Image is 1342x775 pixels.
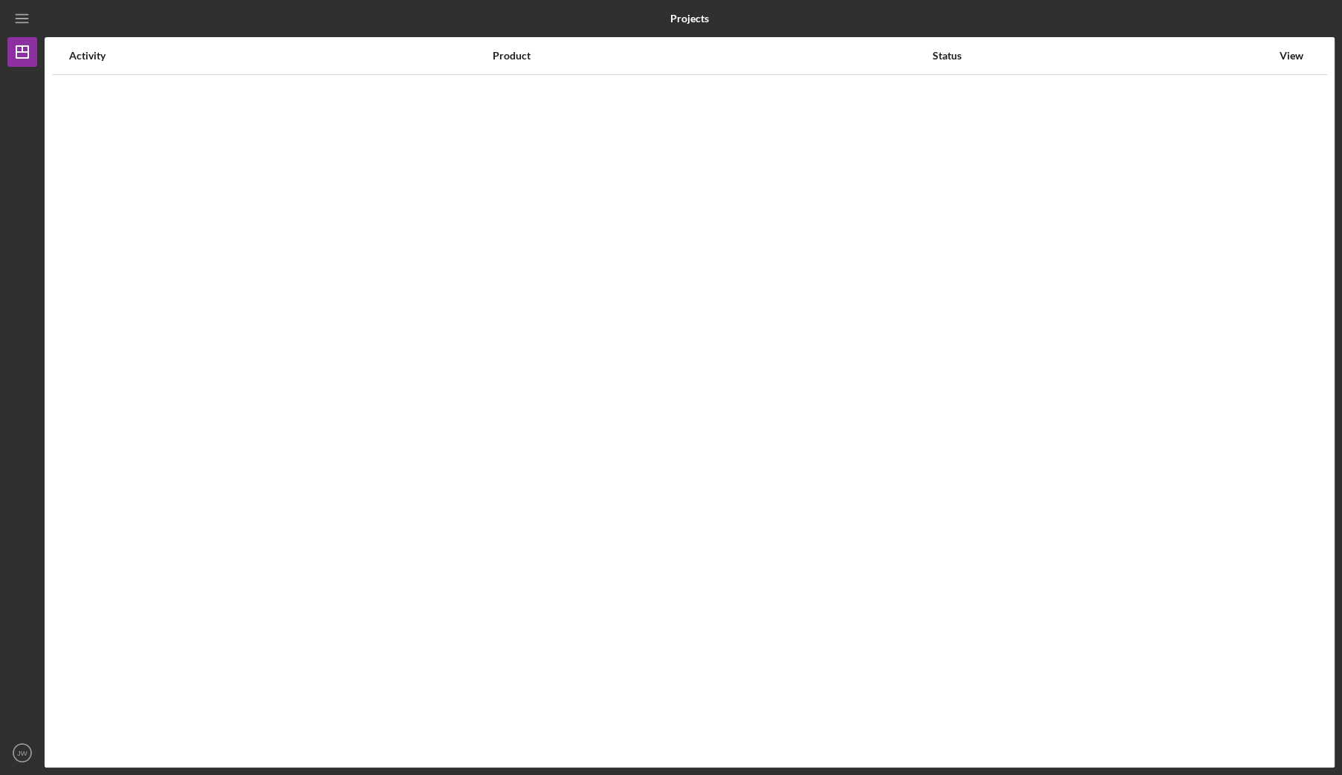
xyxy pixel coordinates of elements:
[493,50,931,62] div: Product
[69,50,491,62] div: Activity
[670,13,709,25] b: Projects
[1273,50,1310,62] div: View
[17,749,28,757] text: JW
[7,738,37,768] button: JW
[933,50,1271,62] div: Status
